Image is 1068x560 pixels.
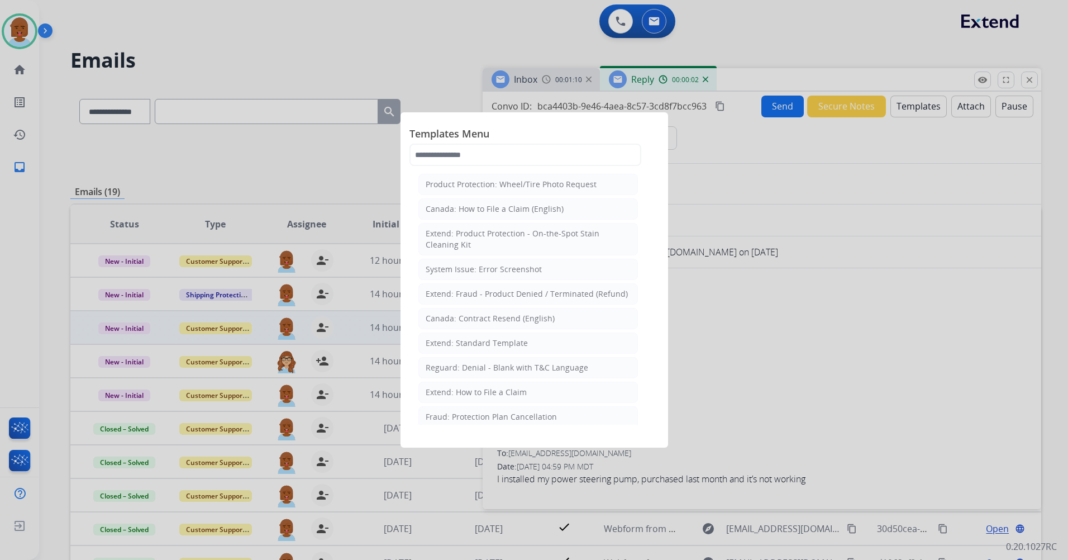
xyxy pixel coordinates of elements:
[426,313,555,324] div: Canada: Contract Resend (English)
[426,362,588,373] div: Reguard: Denial - Blank with T&C Language
[426,179,597,190] div: Product Protection: Wheel/Tire Photo Request
[426,411,557,423] div: Fraud: Protection Plan Cancellation
[426,228,631,250] div: Extend: Product Protection - On-the-Spot Stain Cleaning Kit
[426,288,628,300] div: Extend: Fraud - Product Denied / Terminated (Refund)
[426,264,542,275] div: System Issue: Error Screenshot
[409,126,659,144] span: Templates Menu
[426,387,527,398] div: Extend: How to File a Claim
[426,203,564,215] div: Canada: How to File a Claim (English)
[426,338,528,349] div: Extend: Standard Template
